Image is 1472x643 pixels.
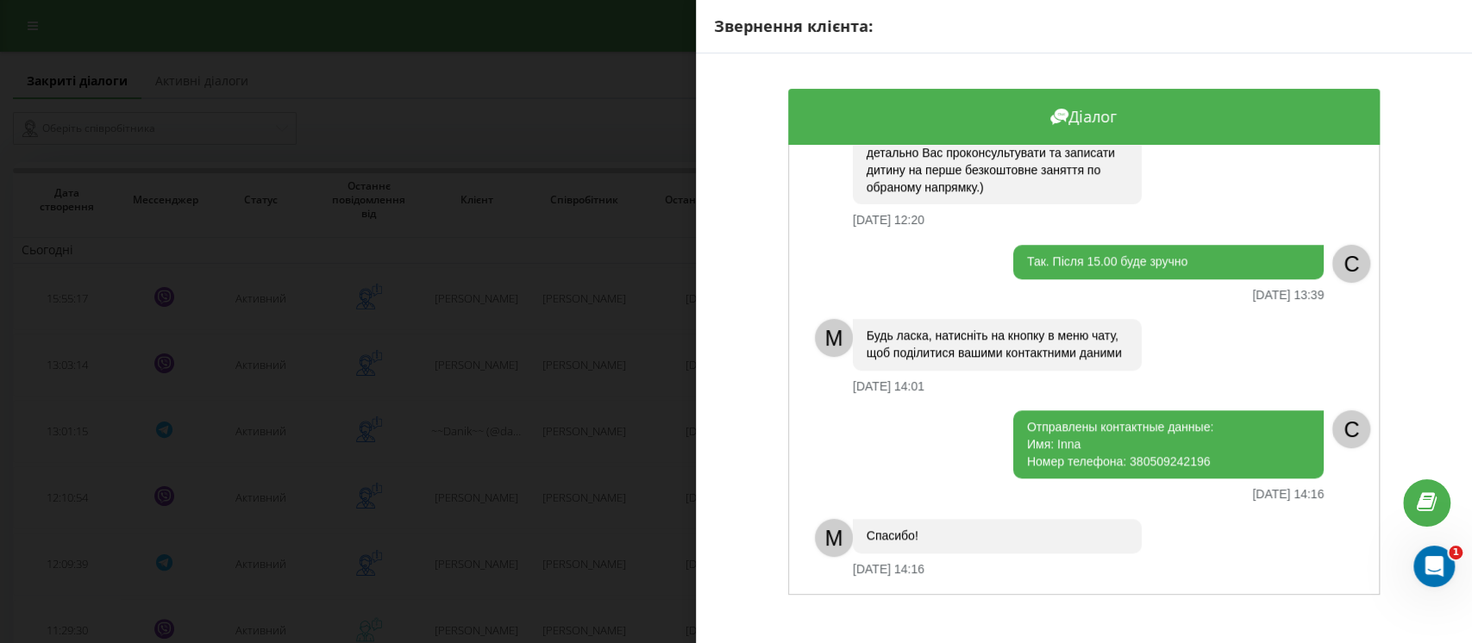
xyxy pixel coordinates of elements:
iframe: Intercom live chat [1413,546,1455,587]
div: M [815,519,853,557]
div: C [1332,245,1370,283]
div: Так. Після 15.00 буде зручно [1013,245,1324,279]
div: [DATE] 14:16 [1252,487,1324,502]
div: [DATE] 12:20 [853,213,924,228]
div: Будь ласка, натисніть на кнопку в меню чату, щоб поділитися вашими контактними даними [853,319,1142,370]
div: C [1332,410,1370,448]
div: [DATE] 13:39 [1252,288,1324,303]
div: [DATE] 14:16 [853,562,924,577]
div: Отправлены контактные данные: Имя: Inna Номер телефона: 380509242196 [1013,410,1324,478]
div: Звернення клієнта: [714,16,1454,38]
div: Діалог [788,89,1380,145]
div: Спасибо! [853,519,1142,553]
div: [DATE] 14:01 [853,379,924,394]
div: M [815,319,853,357]
span: 1 [1449,546,1463,559]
